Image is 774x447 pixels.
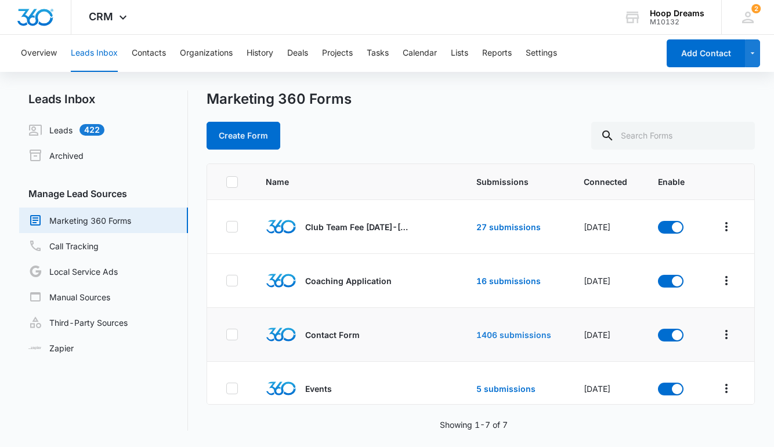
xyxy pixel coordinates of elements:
[19,90,188,108] h2: Leads Inbox
[476,176,556,188] span: Submissions
[305,329,360,341] p: Contact Form
[667,39,745,67] button: Add Contact
[584,176,630,188] span: Connected
[717,379,736,398] button: Overflow Menu
[89,10,113,23] span: CRM
[305,221,410,233] p: Club Team Fee [DATE]-[DATE]
[751,4,761,13] span: 2
[180,35,233,72] button: Organizations
[476,276,541,286] a: 16 submissions
[21,35,57,72] button: Overview
[584,329,630,341] div: [DATE]
[207,90,352,108] h1: Marketing 360 Forms
[476,330,551,340] a: 1406 submissions
[717,271,736,290] button: Overflow Menu
[650,18,704,26] div: account id
[28,213,131,227] a: Marketing 360 Forms
[305,275,392,287] p: Coaching Application
[28,264,118,278] a: Local Service Ads
[266,176,417,188] span: Name
[717,217,736,236] button: Overflow Menu
[476,222,541,232] a: 27 submissions
[658,176,687,188] span: Enable
[132,35,166,72] button: Contacts
[476,384,536,394] a: 5 submissions
[71,35,118,72] button: Leads Inbox
[287,35,308,72] button: Deals
[28,148,84,162] a: Archived
[305,383,332,395] p: Events
[28,290,110,304] a: Manual Sources
[584,221,630,233] div: [DATE]
[584,383,630,395] div: [DATE]
[751,4,761,13] div: notifications count
[28,239,99,253] a: Call Tracking
[482,35,512,72] button: Reports
[403,35,437,72] button: Calendar
[28,123,104,137] a: Leads422
[19,187,188,201] h3: Manage Lead Sources
[526,35,557,72] button: Settings
[451,35,468,72] button: Lists
[207,122,280,150] button: Create Form
[28,342,74,354] a: Zapier
[591,122,755,150] input: Search Forms
[440,419,508,431] p: Showing 1-7 of 7
[584,275,630,287] div: [DATE]
[717,325,736,344] button: Overflow Menu
[322,35,353,72] button: Projects
[28,315,128,329] a: Third-Party Sources
[247,35,273,72] button: History
[367,35,389,72] button: Tasks
[650,9,704,18] div: account name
